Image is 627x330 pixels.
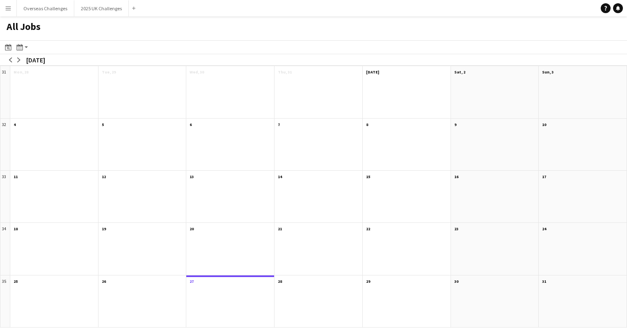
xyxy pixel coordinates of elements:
[102,69,116,75] span: Tue, 29
[454,279,458,284] span: 30
[17,0,74,16] button: Overseas Challenges
[542,174,546,179] span: 17
[542,279,546,284] span: 31
[278,69,292,75] span: Thu, 31
[454,69,465,75] span: Sat, 2
[74,0,129,16] button: 2025 UK Challenges
[0,171,10,223] div: 33
[14,69,28,75] span: Mon, 28
[14,174,18,179] span: 11
[190,279,194,284] span: 27
[14,122,16,127] span: 4
[102,279,106,284] span: 26
[102,226,106,231] span: 19
[0,66,10,118] div: 31
[278,226,282,231] span: 21
[454,122,456,127] span: 9
[366,279,370,284] span: 29
[190,69,204,75] span: Wed, 30
[26,56,45,64] div: [DATE]
[366,122,368,127] span: 8
[278,122,280,127] span: 7
[278,279,282,284] span: 28
[0,119,10,171] div: 32
[190,122,192,127] span: 6
[102,174,106,179] span: 12
[542,122,546,127] span: 10
[190,174,194,179] span: 13
[14,226,18,231] span: 18
[542,69,554,75] span: Sun, 3
[0,275,10,328] div: 35
[454,226,458,231] span: 23
[190,226,194,231] span: 20
[102,122,104,127] span: 5
[366,174,370,179] span: 15
[542,226,546,231] span: 24
[0,223,10,275] div: 34
[366,69,379,75] span: [DATE]
[454,174,458,179] span: 16
[366,226,370,231] span: 22
[14,279,18,284] span: 25
[278,174,282,179] span: 14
